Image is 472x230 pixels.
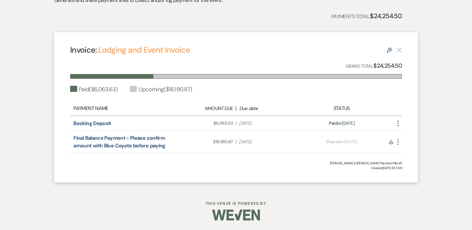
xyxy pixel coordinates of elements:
[329,120,337,126] span: Paid
[174,138,233,145] span: $18,190.87
[397,47,402,53] button: This payment plan cannot be deleted because it contains links that have been paid through Weven’s...
[73,120,111,127] a: Booking Deposit
[73,135,165,149] a: Final Balance Payment - Please confirm amount with Blue Coyote before paying
[98,45,190,55] a: Lodging and Event Invoice
[326,139,340,145] span: Shared
[174,120,233,127] span: $6,063.63
[70,44,190,56] h4: Invoice:
[171,105,301,112] div: |
[239,105,298,112] div: Due date
[73,105,171,112] div: Payment Name
[301,138,382,145] div: on [DATE]
[373,62,402,70] strong: $24,254.50
[331,11,402,21] p: Payments Total:
[239,138,298,145] span: [DATE]
[130,85,192,94] div: Upcoming ( $18,190.87 )
[301,120,382,127] div: on [DATE]
[301,105,382,112] div: Status
[70,161,402,166] div: [PERSON_NAME] & [PERSON_NAME] Payment Plan #1
[174,105,233,112] div: Amount Due
[70,166,402,170] span: Created: [DATE] 11:37 AM
[239,120,298,127] span: [DATE]
[370,12,402,20] strong: $24,254.50
[212,204,260,226] img: Weven Logo
[346,61,402,70] p: Grand Total:
[70,85,118,94] div: Paid ( $6,063.63 )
